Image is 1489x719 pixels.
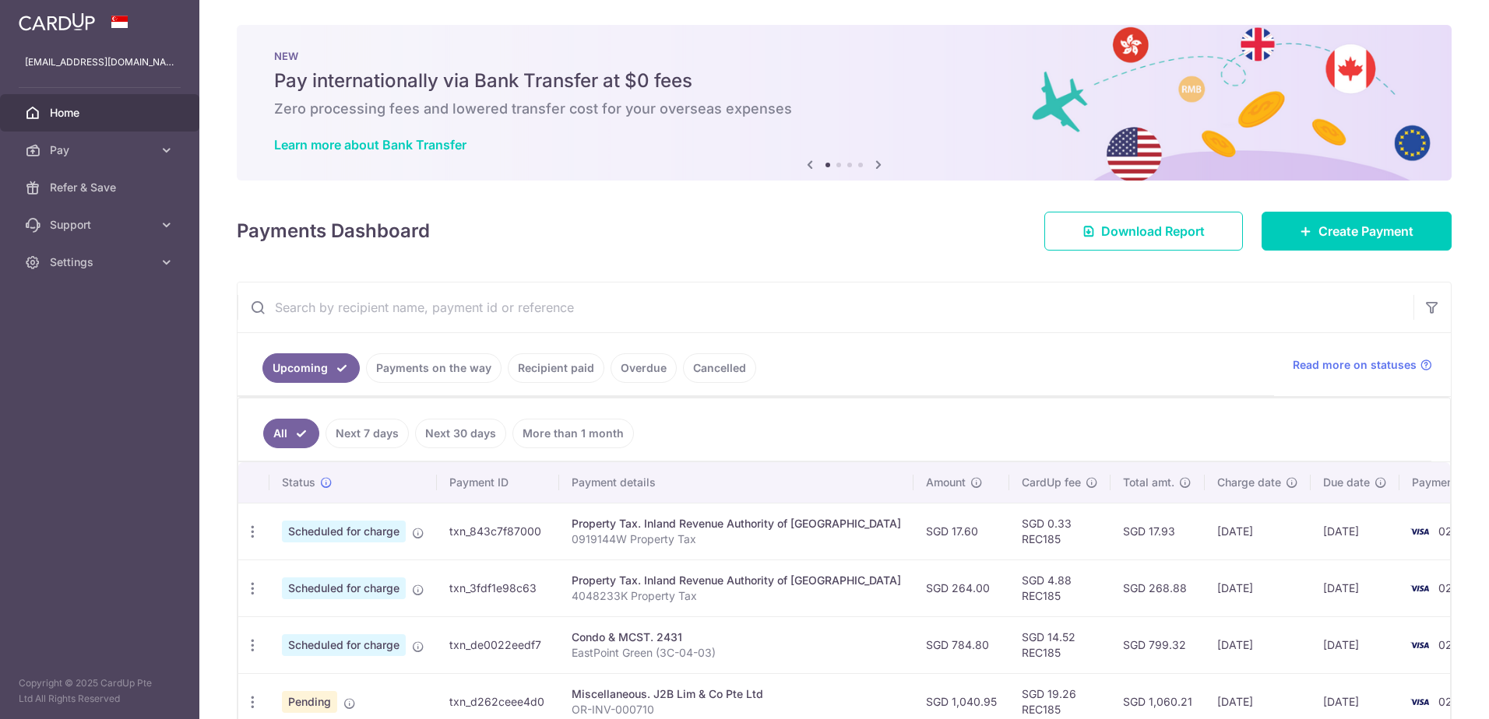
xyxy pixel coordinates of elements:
td: SGD 784.80 [913,616,1009,673]
a: Download Report [1044,212,1243,251]
a: Next 7 days [326,419,409,448]
span: Scheduled for charge [282,521,406,542]
span: 0295 [1438,524,1466,538]
span: Status [282,475,315,490]
div: Miscellaneous. J2B Lim & Co Pte Ltd [572,686,901,702]
a: Learn more about Bank Transfer [274,137,466,153]
a: Recipient paid [508,353,604,383]
td: [DATE] [1205,559,1311,616]
span: 0295 [1438,695,1466,708]
img: CardUp [19,12,95,31]
p: 0919144W Property Tax [572,531,901,547]
td: [DATE] [1205,503,1311,559]
span: Settings [50,254,153,270]
td: SGD 17.93 [1111,503,1205,559]
img: Bank Card [1404,693,1435,711]
span: Support [50,217,153,233]
img: Bank Card [1404,636,1435,654]
td: txn_de0022eedf7 [437,616,559,673]
img: Bank transfer banner [237,25,1452,181]
th: Payment ID [437,462,559,503]
span: Home [50,105,153,121]
img: Bank Card [1404,579,1435,598]
p: EastPoint Green (3C-04-03) [572,645,901,661]
span: CardUp fee [1022,475,1081,490]
span: Charge date [1217,475,1281,490]
img: Bank Card [1404,522,1435,541]
span: Due date [1323,475,1370,490]
span: Pending [282,691,337,713]
a: Create Payment [1262,212,1452,251]
a: Overdue [611,353,677,383]
a: All [263,419,319,448]
span: Amount [926,475,966,490]
th: Payment details [559,462,913,503]
span: 0295 [1438,638,1466,651]
td: [DATE] [1311,616,1399,673]
a: Upcoming [262,353,360,383]
span: Read more on statuses [1293,357,1417,373]
p: 4048233K Property Tax [572,588,901,604]
a: Payments on the way [366,353,502,383]
td: [DATE] [1205,616,1311,673]
p: [EMAIL_ADDRESS][DOMAIN_NAME] [25,54,174,70]
td: SGD 799.32 [1111,616,1205,673]
div: Condo & MCST. 2431 [572,630,901,645]
td: txn_843c7f87000 [437,503,559,559]
h6: Zero processing fees and lowered transfer cost for your overseas expenses [274,100,1414,118]
a: Read more on statuses [1293,357,1432,373]
td: SGD 14.52 REC185 [1009,616,1111,673]
h5: Pay internationally via Bank Transfer at $0 fees [274,68,1414,93]
input: Search by recipient name, payment id or reference [238,282,1413,332]
div: Property Tax. Inland Revenue Authority of [GEOGRAPHIC_DATA] [572,573,901,588]
h4: Payments Dashboard [237,217,430,245]
span: 0295 [1438,581,1466,594]
td: SGD 0.33 REC185 [1009,503,1111,559]
span: Create Payment [1318,222,1413,240]
td: txn_3fdf1e98c63 [437,559,559,616]
td: [DATE] [1311,503,1399,559]
td: SGD 264.00 [913,559,1009,616]
span: Refer & Save [50,180,153,195]
a: More than 1 month [512,419,634,448]
p: OR-INV-000710 [572,702,901,717]
a: Cancelled [683,353,756,383]
a: Next 30 days [415,419,506,448]
span: Total amt. [1123,475,1174,490]
span: Download Report [1101,222,1205,240]
div: Property Tax. Inland Revenue Authority of [GEOGRAPHIC_DATA] [572,516,901,531]
span: Scheduled for charge [282,577,406,599]
td: SGD 17.60 [913,503,1009,559]
p: NEW [274,50,1414,62]
td: SGD 268.88 [1111,559,1205,616]
span: Pay [50,142,153,158]
span: Scheduled for charge [282,634,406,656]
td: [DATE] [1311,559,1399,616]
td: SGD 4.88 REC185 [1009,559,1111,616]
